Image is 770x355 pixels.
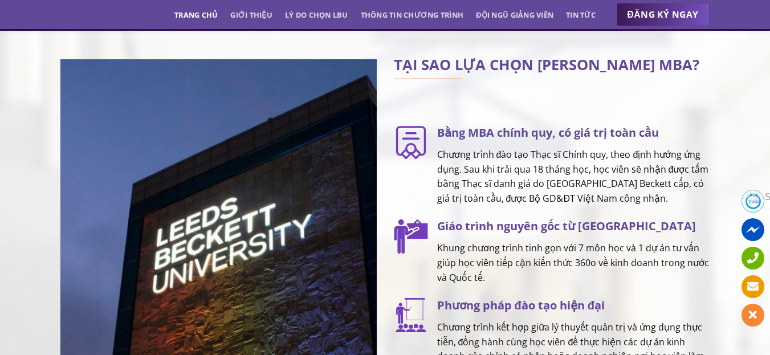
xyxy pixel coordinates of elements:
[394,59,710,71] h2: TẠI SAO LỰA CHỌN [PERSON_NAME] MBA?
[285,5,348,25] a: Lý do chọn LBU
[437,241,710,285] p: Khung chương trình tinh gọn với 7 môn học và 1 dự án tư vấn giúp học viên tiếp cận kiến thức 360o...
[437,296,710,315] h3: Phương pháp đào tạo hiện đại
[616,3,710,26] a: ĐĂNG KÝ NGAY
[437,124,710,142] h3: Bằng MBA chính quy, có giá trị toàn cầu
[437,217,710,235] h3: Giáo trình nguyên gốc từ [GEOGRAPHIC_DATA]
[437,148,710,206] p: Chương trình đào tạo Thạc sĩ Chính quy, theo định hướng ứng dụng. Sau khi trải qua 18 tháng học, ...
[174,5,218,25] a: Trang chủ
[566,5,596,25] a: Tin tức
[394,79,462,80] img: line-lbu.jpg
[361,5,464,25] a: Thông tin chương trình
[628,7,699,22] span: ĐĂNG KÝ NGAY
[230,5,272,25] a: Giới thiệu
[476,5,553,25] a: Đội ngũ giảng viên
